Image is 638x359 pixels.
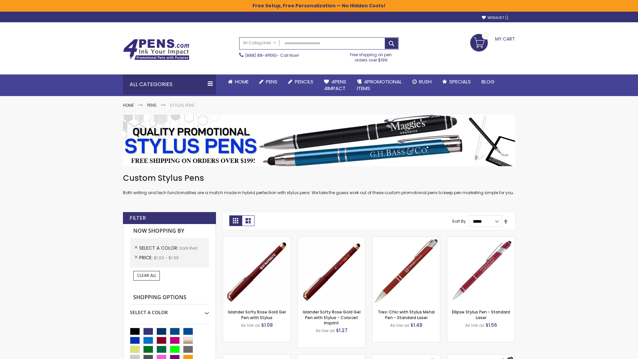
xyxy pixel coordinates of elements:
[123,102,134,108] a: Home
[407,74,437,89] a: Rush
[133,271,160,280] a: Clear All
[228,309,286,320] a: Islander Softy Rose Gold Gel Pen with Stylus
[240,38,279,49] a: All Categories
[139,254,154,261] span: Price
[447,237,515,242] a: Ellipse Stylus Pen - Standard Laser-Dark Red
[130,304,209,316] div: Select A Color
[245,53,277,58] a: (888) 88-4PENS
[179,245,197,251] span: Dark Red
[319,74,352,96] a: 4Pens4impact
[372,237,440,242] a: Tres-Chic with Stylus Metal Pen - Standard Laser-Dark Red
[419,78,432,85] span: Rush
[223,74,254,89] a: Home
[147,102,157,108] a: Pens
[357,78,402,92] span: 4PROMOTIONAL ITEMS
[123,115,515,166] img: Stylus Pens
[130,224,209,238] strong: Now Shopping by
[447,237,515,304] img: Ellipse Stylus Pen - Standard Laser-Dark Red
[316,328,335,333] span: As low as
[303,309,361,325] a: Islander Softy Rose Gold Gel Pen with Stylus - ColorJet Imprint
[452,309,510,320] a: Ellipse Stylus Pen - Standard Laser
[245,53,299,58] span: - Call Now!
[223,237,290,242] a: Islander Softy Rose Gold Gel Pen with Stylus-Dark Red
[235,78,249,85] span: Home
[229,215,242,226] strong: Grid
[123,39,189,60] img: 4Pens Custom Pens and Promotional Products
[343,50,399,63] div: Free shipping on pen orders over $199
[485,322,497,328] span: $1.56
[170,102,194,108] strong: Stylus Pens
[123,173,515,183] h1: Custom Stylus Pens
[261,322,273,328] span: $1.08
[123,173,515,196] div: Both writing and tech functionalities are a match made in hybrid perfection with stylus pens. We ...
[283,74,319,89] a: Pencils
[298,237,365,304] img: Islander Softy Rose Gold Gel Pen with Stylus - ColorJet Imprint-Dark Red
[372,237,440,304] img: Tres-Chic with Stylus Metal Pen - Standard Laser-Dark Red
[123,74,216,94] div: All Categories
[295,78,313,85] span: Pencils
[390,322,409,328] span: As low as
[223,237,290,304] img: Islander Softy Rose Gold Gel Pen with Stylus-Dark Red
[476,74,500,89] a: Blog
[336,327,348,334] span: $1.27
[352,74,407,96] a: 4PROMOTIONALITEMS
[324,78,346,92] span: 4Pens 4impact
[481,78,494,85] span: Blog
[465,322,484,328] span: As low as
[449,78,471,85] span: Specials
[452,218,466,224] label: Sort By
[139,245,179,251] span: Select A Color
[298,237,365,242] a: Islander Softy Rose Gold Gel Pen with Stylus - ColorJet Imprint-Dark Red
[154,255,179,261] span: $1.00 - $1.99
[130,214,146,222] strong: Filter
[410,322,422,328] span: $1.48
[482,15,508,20] a: Wishlist
[378,309,435,320] a: Tres-Chic with Stylus Metal Pen - Standard Laser
[137,273,156,278] span: Clear All
[243,40,276,46] span: All Categories
[130,291,209,305] strong: Shopping Options
[241,322,260,328] span: As low as
[437,74,476,89] a: Specials
[254,74,283,89] a: Pens
[266,78,277,85] span: Pens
